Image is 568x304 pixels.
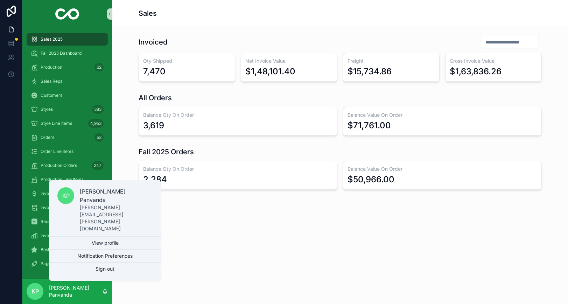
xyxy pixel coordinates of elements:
[41,93,62,98] span: Customers
[27,173,108,186] a: Production Line Items
[348,112,537,119] h3: Balance Value On Order
[27,257,108,270] a: Page 19
[27,75,108,88] a: Sales Reps
[41,79,62,84] span: Sales Reps
[27,47,108,60] a: Fall 2025 Dashboard
[41,163,77,168] span: Production Orders
[49,250,161,262] button: Notification Preferences
[49,263,161,275] button: Sign out
[143,120,164,131] div: 3,619
[348,174,394,185] div: $50,966.00
[41,205,76,210] span: Invoice Line Items
[450,66,502,77] div: $1,63,836.26
[27,117,108,130] a: Style Line Items4,953
[41,261,56,266] span: Page 19
[27,243,108,256] a: Best Sellers
[27,145,108,158] a: Order Line Items
[245,58,333,65] h3: Net Invoice Value
[41,121,72,126] span: Style Line Items
[139,93,172,103] h1: All Orders
[41,50,82,56] span: Fall 2025 Dashboard
[41,135,54,140] span: Orders
[94,133,104,142] div: 53
[27,103,108,116] a: Styles383
[88,119,104,128] div: 4,953
[41,233,89,238] span: Inventory Reconciliation
[139,8,157,18] h1: Sales
[27,187,108,200] a: Invoices
[41,107,53,112] span: Styles
[27,33,108,46] a: Sales 2025
[41,219,77,224] span: Receive Inventory
[27,201,108,214] a: Invoice Line Items
[92,161,104,170] div: 247
[31,287,39,296] span: KP
[27,61,108,74] a: Production62
[27,229,108,242] a: Inventory Reconciliation
[143,165,333,173] h3: Balance Qty On Order
[27,159,108,172] a: Production Orders247
[41,65,62,70] span: Production
[41,177,84,182] span: Production Line Items
[348,120,391,131] div: $71,761.00
[348,165,537,173] h3: Balance Value On Order
[55,8,79,20] img: App logo
[143,112,333,119] h3: Balance Qty On Order
[139,37,167,47] h1: Invoiced
[41,36,63,42] span: Sales 2025
[139,147,194,157] h1: Fall 2025 Orders
[143,174,167,185] div: 2,284
[41,191,57,196] span: Invoices
[348,58,435,65] h3: Freight
[62,191,70,200] span: KP
[450,58,537,65] h3: Gross Invoice Value
[143,66,166,77] div: 7,470
[92,105,104,114] div: 383
[348,66,392,77] div: $15,734.86
[80,187,153,204] p: [PERSON_NAME] Panvanda
[245,66,295,77] div: $1,48,101.40
[49,237,161,249] a: View profile
[49,284,102,298] p: [PERSON_NAME] Panvanda
[22,28,112,279] div: scrollable content
[41,149,73,154] span: Order Line Items
[27,131,108,144] a: Orders53
[143,58,231,65] h3: Qty Shipped
[80,204,153,232] p: [PERSON_NAME][EMAIL_ADDRESS][PERSON_NAME][DOMAIN_NAME]
[41,247,64,252] span: Best Sellers
[27,215,108,228] a: Receive Inventory
[94,63,104,72] div: 62
[27,89,108,102] a: Customers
